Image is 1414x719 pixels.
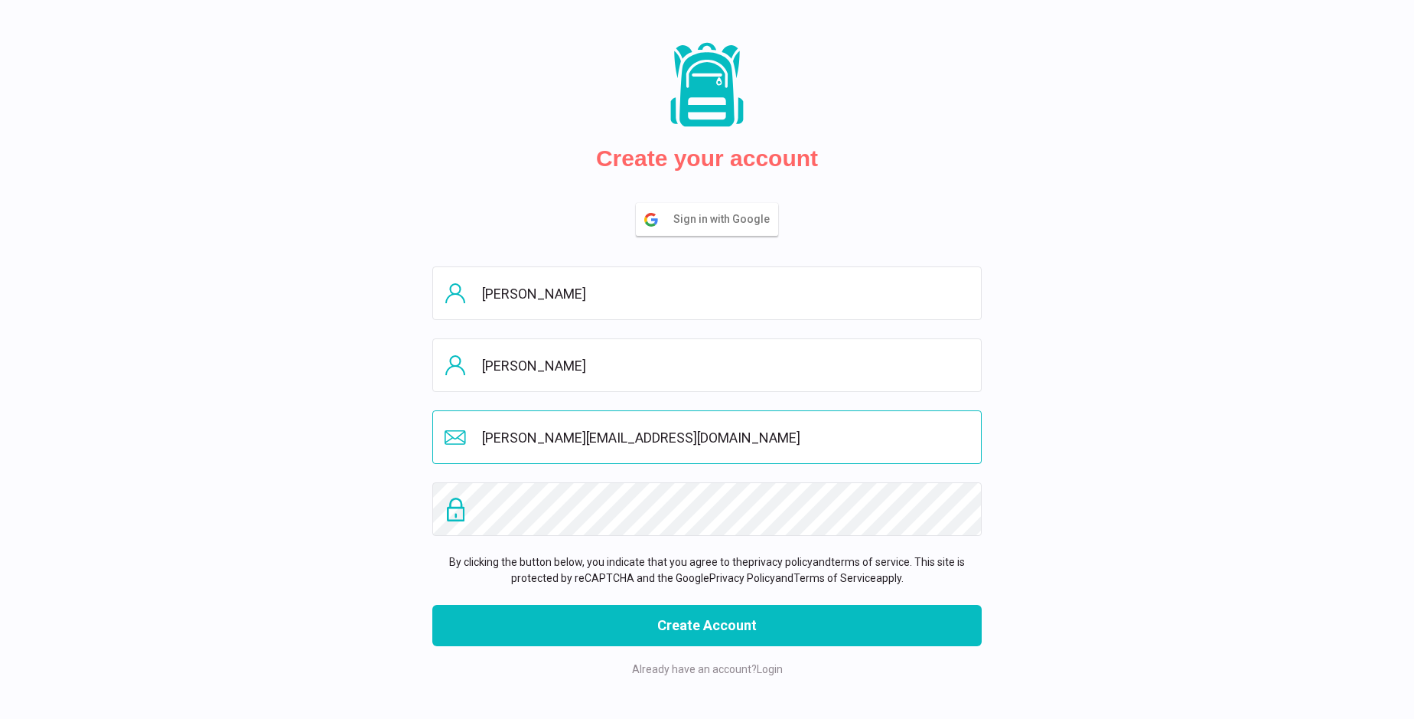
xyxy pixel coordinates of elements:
a: Login [757,663,783,675]
h2: Create your account [596,145,818,172]
button: Sign in with Google [636,203,778,236]
a: privacy policy [748,556,813,568]
span: Sign in with Google [673,204,777,235]
input: First name [432,266,982,320]
p: Already have an account? [432,662,982,678]
p: By clicking the button below, you indicate that you agree to the and . This site is protected by ... [432,554,982,587]
img: Packs logo [665,41,749,129]
input: Last name [432,338,982,392]
button: Create Account [432,605,982,646]
input: Email address [432,410,982,464]
a: terms of service [831,556,910,568]
a: Terms of Service [793,572,876,584]
a: Privacy Policy [709,572,775,584]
